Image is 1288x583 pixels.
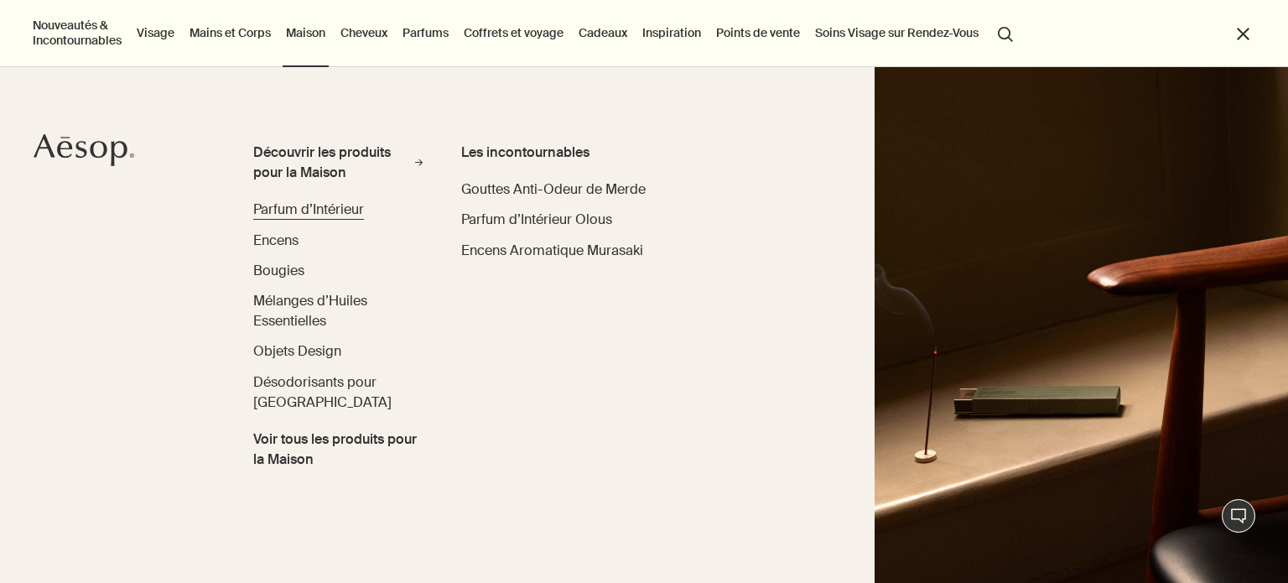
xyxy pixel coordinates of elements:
a: Voir tous les produits pour la Maison [253,423,423,470]
span: Parfum d’Intérieur [253,200,364,218]
a: Inspiration [639,22,704,44]
a: Désodorisants pour [GEOGRAPHIC_DATA] [253,372,423,413]
a: Coffrets et voyage [460,22,567,44]
svg: Aesop [34,133,134,167]
a: Cadeaux [575,22,631,44]
a: Parfums [399,22,452,44]
button: Chat en direct [1222,499,1255,533]
img: Warmly lit room containing lamp and mid-century furniture. [875,67,1288,583]
a: Parfum d’Intérieur Olous [461,210,612,230]
span: Mélanges d’Huiles Essentielles [253,292,367,330]
a: Objets Design [253,341,341,362]
a: Encens [253,231,299,251]
span: Désodorisants pour Salle de Bain [253,373,392,411]
a: Encens Aromatique Murasaki [461,241,643,261]
span: Parfum d’Intérieur Olous [461,211,612,228]
a: Soins Visage sur Rendez-Vous [812,22,982,44]
a: Découvrir les produits pour la Maison [253,143,423,190]
span: Encens Aromatique Murasaki [461,242,643,259]
button: Fermer le menu [1233,24,1253,44]
a: Aesop [29,129,138,175]
span: Gouttes Anti-Odeur de Merde [461,180,646,198]
a: Visage [133,22,178,44]
a: Mélanges d’Huiles Essentielles [253,291,423,331]
div: Les incontournables [461,143,667,163]
a: Gouttes Anti-Odeur de Merde [461,180,646,200]
span: Encens [253,232,299,249]
span: Bougies [253,262,304,279]
a: Cheveux [337,22,391,44]
a: Bougies [253,261,304,281]
a: Maison [283,22,329,44]
span: Voir tous les produits pour la Maison [253,429,423,470]
button: Nouveautés & Incontournables [29,14,125,51]
button: Points de vente [713,22,803,44]
a: Parfum d’Intérieur [253,200,364,220]
a: Mains et Corps [186,22,274,44]
button: Lancer une recherche [990,17,1021,49]
span: Objets Design [253,342,341,360]
div: Découvrir les produits pour la Maison [253,143,411,183]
